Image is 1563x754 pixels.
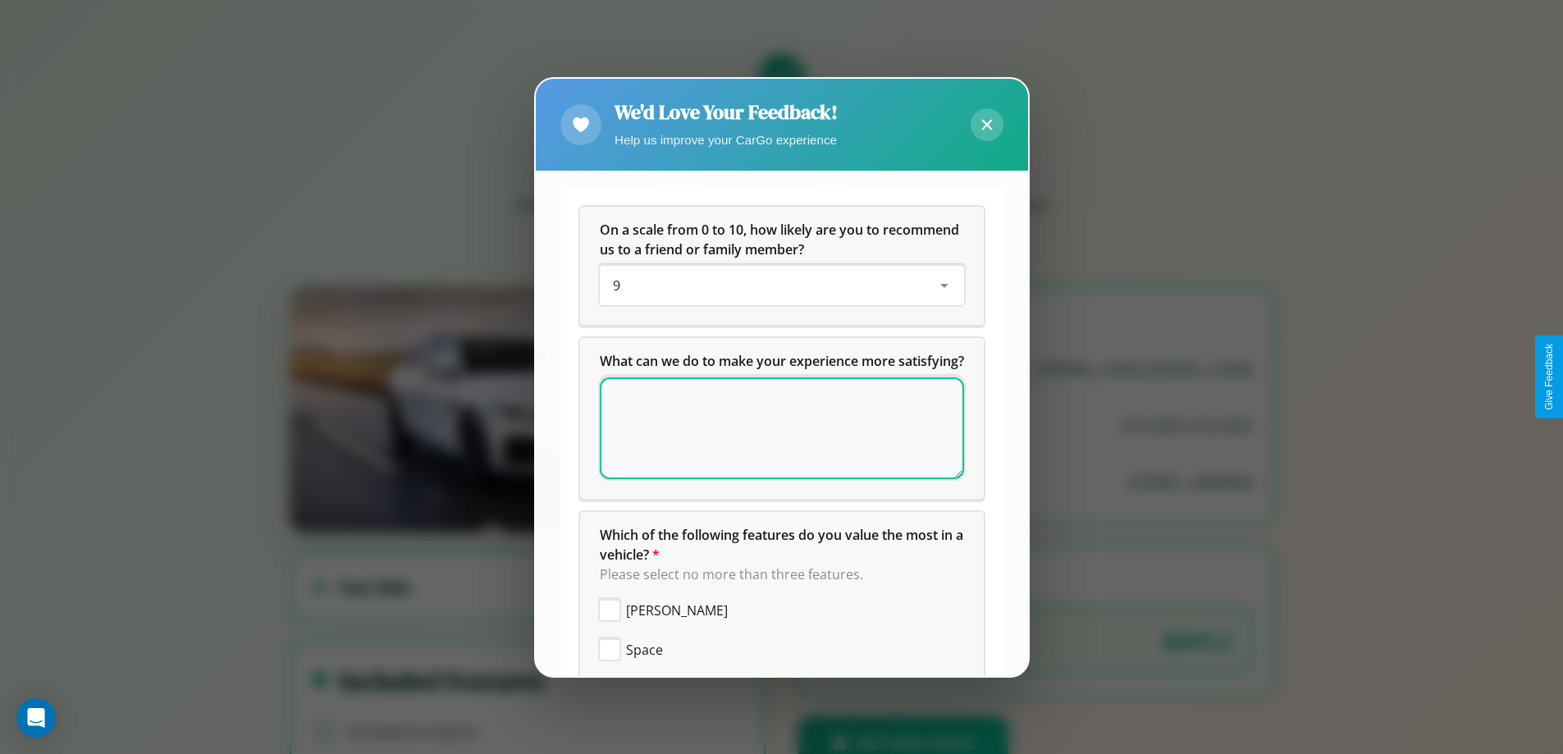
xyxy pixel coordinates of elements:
div: Give Feedback [1543,344,1555,410]
span: Please select no more than three features. [600,565,863,583]
span: 9 [613,276,620,295]
div: Open Intercom Messenger [16,698,56,738]
h5: On a scale from 0 to 10, how likely are you to recommend us to a friend or family member? [600,220,964,259]
span: [PERSON_NAME] [626,601,728,620]
div: On a scale from 0 to 10, how likely are you to recommend us to a friend or family member? [600,266,964,305]
span: Which of the following features do you value the most in a vehicle? [600,526,967,564]
span: What can we do to make your experience more satisfying? [600,352,964,370]
div: On a scale from 0 to 10, how likely are you to recommend us to a friend or family member? [580,207,984,325]
h2: We'd Love Your Feedback! [615,98,838,126]
p: Help us improve your CarGo experience [615,129,838,151]
span: On a scale from 0 to 10, how likely are you to recommend us to a friend or family member? [600,221,962,258]
span: Space [626,640,663,660]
